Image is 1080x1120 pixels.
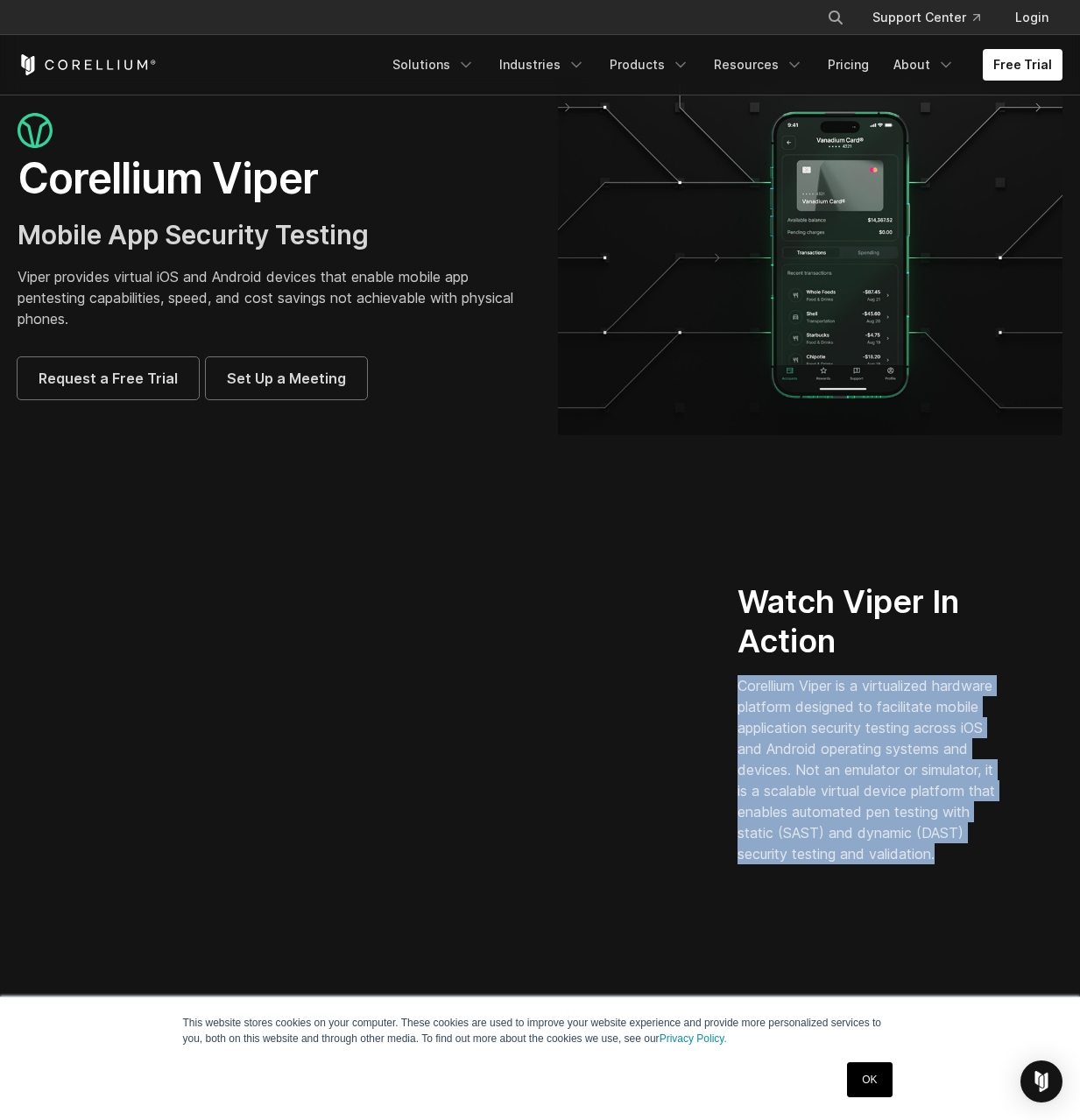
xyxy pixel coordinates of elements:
[18,219,369,250] span: Mobile App Security Testing
[206,357,367,399] a: Set Up a Meeting
[183,1015,898,1046] p: This website stores cookies on your computer. These cookies are used to improve your website expe...
[382,49,485,81] a: Solutions
[983,49,1062,81] a: Free Trial
[820,2,851,33] button: Search
[738,582,996,661] h2: Watch Viper In Action
[599,49,700,81] a: Products
[1001,2,1062,33] a: Login
[738,675,996,864] p: Corellium Viper is a virtualized hardware platform designed to facilitate mobile application secu...
[489,49,596,81] a: Industries
[703,49,814,81] a: Resources
[806,2,1062,33] div: Navigation Menu
[18,113,53,149] img: viper_icon_large
[18,152,523,205] h1: Corellium Viper
[817,49,879,81] a: Pricing
[558,77,1063,435] img: viper_hero
[1020,1060,1062,1102] div: Open Intercom Messenger
[227,368,346,389] span: Set Up a Meeting
[18,54,157,75] a: Corellium Home
[382,49,1062,81] div: Navigation Menu
[18,357,199,399] a: Request a Free Trial
[847,1062,892,1097] a: OK
[660,1032,727,1045] a: Privacy Policy.
[18,266,523,329] p: Viper provides virtual iOS and Android devices that enable mobile app pentesting capabilities, sp...
[883,49,965,81] a: About
[39,368,178,389] span: Request a Free Trial
[858,2,994,33] a: Support Center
